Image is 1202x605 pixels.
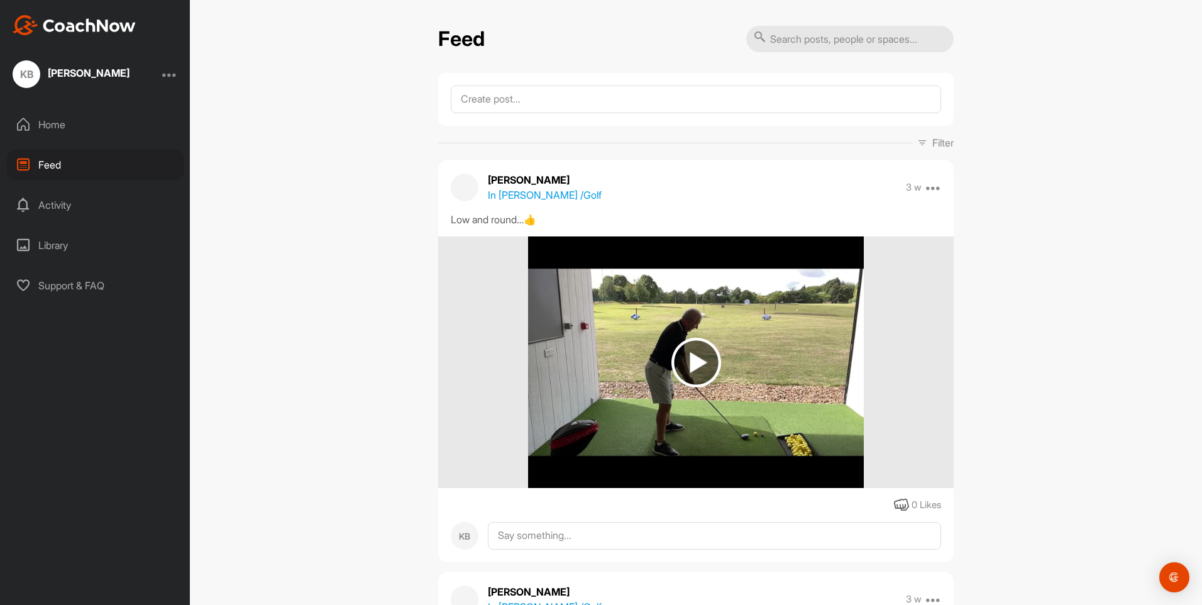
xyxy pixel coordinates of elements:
div: Feed [7,149,184,180]
div: 0 Likes [912,498,941,513]
p: Filter [932,135,954,150]
img: CoachNow [13,15,136,35]
p: 3 w [906,181,922,194]
div: Activity [7,189,184,221]
div: Low and round…👍 [451,212,941,227]
p: In [PERSON_NAME] / Golf [488,187,602,203]
div: Library [7,230,184,261]
p: [PERSON_NAME] [488,172,602,187]
div: Open Intercom Messenger [1159,562,1189,592]
div: KB [451,522,478,550]
div: [PERSON_NAME] [48,68,130,78]
div: KB [13,60,40,88]
img: media [528,236,863,488]
input: Search posts, people or spaces... [746,26,954,52]
img: play [671,338,721,387]
p: [PERSON_NAME] [488,584,602,599]
div: Support & FAQ [7,270,184,301]
h2: Feed [438,27,485,52]
div: Home [7,109,184,140]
